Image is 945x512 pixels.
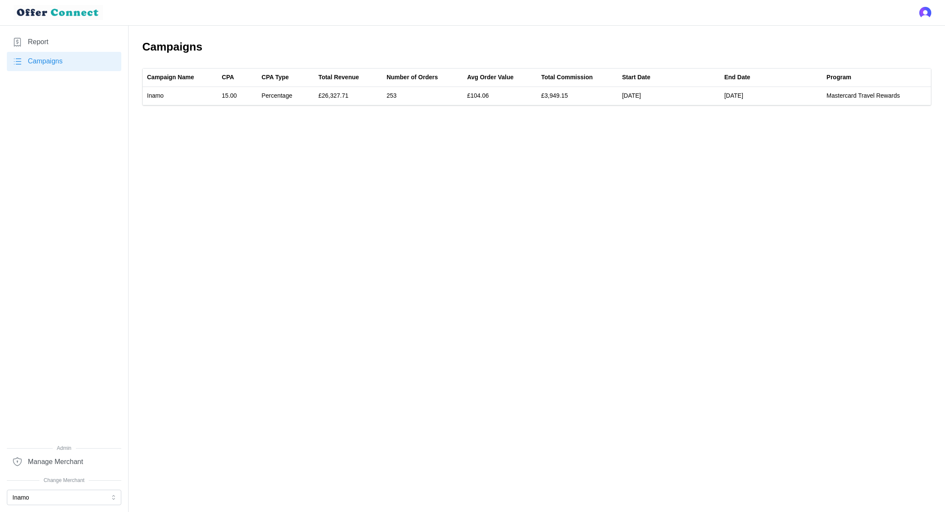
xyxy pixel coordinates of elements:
div: Program [827,73,852,82]
a: Manage Merchant [7,452,121,471]
div: Avg Order Value [467,73,513,82]
span: Admin [7,444,121,452]
a: Campaigns [7,52,121,71]
td: Percentage [257,87,314,105]
div: End Date [724,73,750,82]
span: Change Merchant [7,476,121,485]
td: [DATE] [618,87,720,105]
div: Total Commission [541,73,593,82]
td: Inamo [143,87,218,105]
img: loyalBe Logo [14,5,103,20]
button: Inamo [7,490,121,505]
img: 's logo [919,7,931,19]
td: £26,327.71 [314,87,382,105]
div: Campaign Name [147,73,194,82]
td: 253 [382,87,463,105]
div: CPA [222,73,234,82]
a: Report [7,33,121,52]
span: Report [28,37,48,48]
div: Number of Orders [387,73,438,82]
div: Start Date [622,73,650,82]
span: Manage Merchant [28,457,83,467]
td: [DATE] [720,87,822,105]
button: Open user button [919,7,931,19]
h2: Campaigns [142,39,931,54]
span: Campaigns [28,56,63,67]
td: £104.06 [463,87,537,105]
div: CPA Type [261,73,289,82]
td: £3,949.15 [537,87,618,105]
td: Mastercard Travel Rewards [822,87,931,105]
div: Total Revenue [318,73,359,82]
td: 15.00 [218,87,258,105]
